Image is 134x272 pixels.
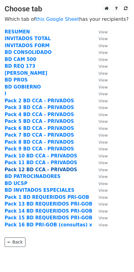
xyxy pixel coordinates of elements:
a: View [92,174,108,179]
a: RESUMEN [5,29,30,35]
a: [PERSON_NAME] [5,70,47,76]
strong: Pack 5 BD CCA - PRIVADOS [5,119,74,124]
small: View [98,161,108,165]
a: BD REQ 173 [5,63,35,69]
a: BD CAM 500 [5,57,36,62]
small: View [98,202,108,206]
small: View [98,223,108,227]
small: View [98,140,108,145]
a: Pack 15 BD REQUERIDOS PRI-GOB [5,215,92,221]
a: View [92,105,108,110]
iframe: Chat Widget [103,243,134,272]
a: View [92,70,108,76]
a: BD PATROCINADORES [5,174,60,179]
a: View [92,91,108,96]
a: Pack 11 BD CCA - PRIVADOS [5,160,77,165]
a: Pack 14 BD REQUERIDOS PRI-GOB [5,208,92,214]
a: BD GOBIERNO [5,84,41,90]
a: View [92,126,108,131]
a: Pack 9 BD CCA - PRIVADOS [5,146,74,152]
small: View [98,78,108,82]
a: INVITADOS FORM [5,43,50,48]
strong: Pack 6 BD CCA - PRIVADOS [5,126,74,131]
a: View [92,112,108,117]
a: View [92,146,108,152]
strong: Pack 1 BD REQUERIDOS PRI-GOB [5,195,89,200]
a: BD UCSP [5,181,27,186]
a: l [5,91,6,96]
a: Pack 4 BD CCA - PRIVADOS [5,112,74,117]
small: View [98,92,108,96]
small: View [98,181,108,186]
small: View [98,168,108,172]
small: View [98,188,108,193]
a: Pack 3 BD CCA - PRIVADOS [5,105,74,110]
small: View [98,119,108,124]
a: View [92,63,108,69]
a: Pack 8 BD CCA - PRIVADOS [5,139,74,145]
a: Pack 16 BD PRI-GOB (consultas) x [5,222,92,228]
a: View [92,195,108,200]
small: View [98,71,108,76]
a: View [92,132,108,138]
small: View [98,147,108,151]
small: View [98,43,108,48]
a: Pack 10 BD CCA - PRIVADOS [5,153,77,159]
a: Pack 7 BD CCA - PRIVADOS [5,132,74,138]
a: BD CONSOLIDADO [5,50,52,55]
a: View [92,36,108,41]
a: View [92,29,108,35]
a: View [92,187,108,193]
a: View [92,139,108,145]
a: View [92,77,108,83]
small: View [98,195,108,200]
small: View [98,57,108,62]
a: this Google Sheet [36,16,79,22]
a: View [92,208,108,214]
small: View [98,133,108,138]
small: View [98,154,108,158]
small: View [98,99,108,103]
a: View [92,43,108,48]
a: Pack 2 BD CCA - PRIVADOS [5,98,74,104]
a: View [92,57,108,62]
small: View [98,30,108,34]
a: View [92,98,108,104]
a: BD INVITADOS ESPECIALES [5,187,74,193]
h3: Choose tab [5,5,129,13]
a: BD PROS [5,77,28,83]
a: View [92,167,108,172]
a: View [92,50,108,55]
small: View [98,216,108,220]
a: INVITADOS TOTAL [5,36,51,41]
a: View [92,222,108,228]
small: View [98,50,108,55]
small: View [98,126,108,131]
strong: Pack 13 BD REQUERIDOS PRI-GOB [5,201,92,207]
small: View [98,209,108,213]
p: Which tab of has your recipients? [5,16,129,22]
small: View [98,64,108,69]
a: View [92,119,108,124]
strong: Pack 12 BD CCA - PRIVADOS [5,167,77,172]
a: ← Back [5,237,25,247]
